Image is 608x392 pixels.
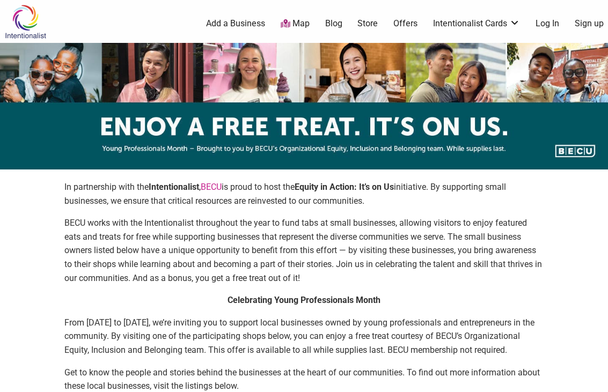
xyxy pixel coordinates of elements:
[433,18,520,29] a: Intentionalist Cards
[64,180,544,208] p: In partnership with the , is proud to host the initiative. By supporting small businesses, we ens...
[64,216,544,285] p: BECU works with the Intentionalist throughout the year to fund tabs at small businesses, allowing...
[201,182,222,192] a: BECU
[325,18,342,29] a: Blog
[228,295,380,305] strong: Celebrating Young Professionals Month
[149,182,199,192] strong: Intentionalist
[357,18,378,29] a: Store
[536,18,559,29] a: Log In
[393,18,417,29] a: Offers
[206,18,265,29] a: Add a Business
[64,316,544,357] p: From [DATE] to [DATE], we’re inviting you to support local businesses owned by young professional...
[281,18,310,30] a: Map
[575,18,604,29] a: Sign up
[295,182,394,192] strong: Equity in Action: It’s on Us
